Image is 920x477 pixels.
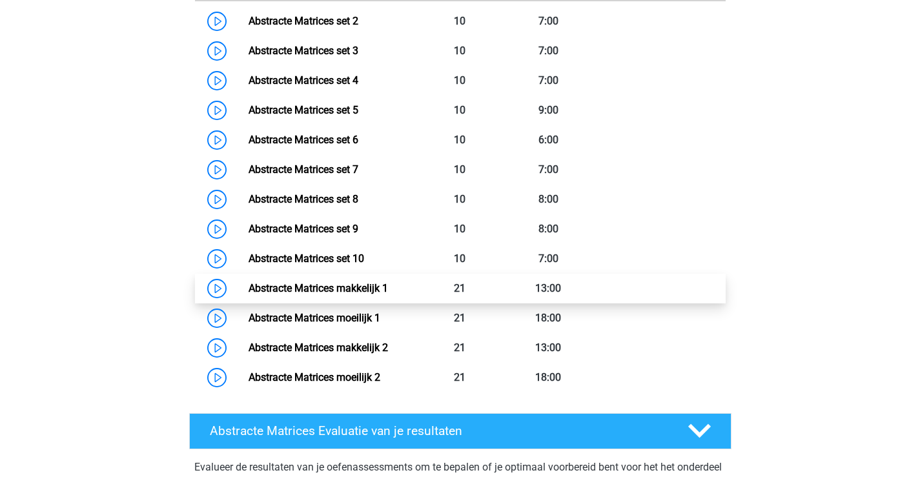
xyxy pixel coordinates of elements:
a: Abstracte Matrices makkelijk 2 [249,341,388,354]
a: Abstracte Matrices makkelijk 1 [249,282,388,294]
a: Abstracte Matrices set 6 [249,134,358,146]
a: Abstracte Matrices set 2 [249,15,358,27]
a: Abstracte Matrices set 7 [249,163,358,176]
a: Abstracte Matrices moeilijk 1 [249,312,380,324]
a: Abstracte Matrices set 8 [249,193,358,205]
a: Abstracte Matrices set 5 [249,104,358,116]
a: Abstracte Matrices set 4 [249,74,358,86]
h4: Abstracte Matrices Evaluatie van je resultaten [210,423,668,438]
a: Abstracte Matrices moeilijk 2 [249,371,380,383]
a: Abstracte Matrices set 9 [249,223,358,235]
a: Abstracte Matrices set 3 [249,45,358,57]
a: Abstracte Matrices set 10 [249,252,364,265]
a: Abstracte Matrices Evaluatie van je resultaten [184,413,737,449]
